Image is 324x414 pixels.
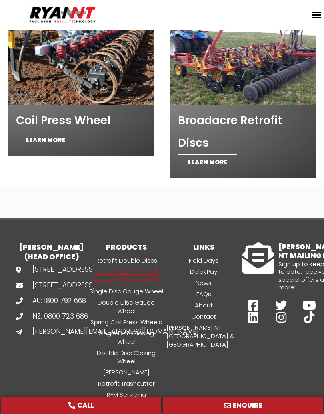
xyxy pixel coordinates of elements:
[30,265,95,275] span: [STREET_ADDRESS]
[16,296,88,306] a: AU: 1800 792 668
[30,327,199,337] span: [PERSON_NAME][EMAIL_ADDRESS][DOMAIN_NAME]
[88,267,165,285] a: Retrofit Discs – Small Seeders & Pasture Drills
[88,256,165,265] a: Retrofit Double Discs
[30,312,88,321] span: NZ: 0800 723 686
[88,317,165,327] a: Spring Coil Press Wheels
[233,402,262,409] span: ENQUIRE
[178,154,237,170] span: LEARN MORE
[88,379,165,388] a: Retrofit Trashcutter
[165,301,243,310] a: About
[28,4,97,26] img: Ryan NT logo
[88,390,165,399] a: RFM Servicing
[165,278,243,287] a: News
[16,132,75,148] span: LEARN MORE
[88,242,165,252] h3: PRODUCTS
[16,327,88,337] a: [PERSON_NAME][EMAIL_ADDRESS][DOMAIN_NAME]
[242,242,274,274] a: RYAN NT MAILING LIST
[165,267,243,276] a: DelayPay
[30,296,86,306] span: AU: 1800 792 668
[1,397,161,414] a: CALL
[16,242,88,261] h3: [PERSON_NAME] (HEAD OFFICE)
[88,368,165,377] a: [PERSON_NAME]
[170,15,316,178] a: Broadacre Retrofit Discs LEARN MORE
[30,281,95,290] span: [STREET_ADDRESS]
[16,281,88,290] a: [STREET_ADDRESS]
[165,312,243,321] a: Contact
[77,402,94,409] span: CALL
[16,312,88,321] a: NZ: 0800 723 686
[16,265,88,275] a: [STREET_ADDRESS]
[165,256,243,349] nav: Menu
[16,109,146,132] h2: Coil Press Wheel
[8,15,154,156] a: Coil Press Wheel LEARN MORE
[88,287,165,296] a: Single Disc Gauge Wheel
[88,298,165,315] a: Double Disc Gauge Wheel
[165,256,243,265] a: Field Days
[178,109,308,154] h2: Broadacre Retrofit Discs
[165,323,243,349] a: [PERSON_NAME] NT [GEOGRAPHIC_DATA] & [GEOGRAPHIC_DATA]
[88,348,165,366] a: Double Disc Closing Wheel
[88,329,165,346] a: Single Disc Closing Wheel
[165,289,243,299] a: FAQs
[163,397,323,414] a: ENQUIRE
[165,242,243,252] h3: LINKS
